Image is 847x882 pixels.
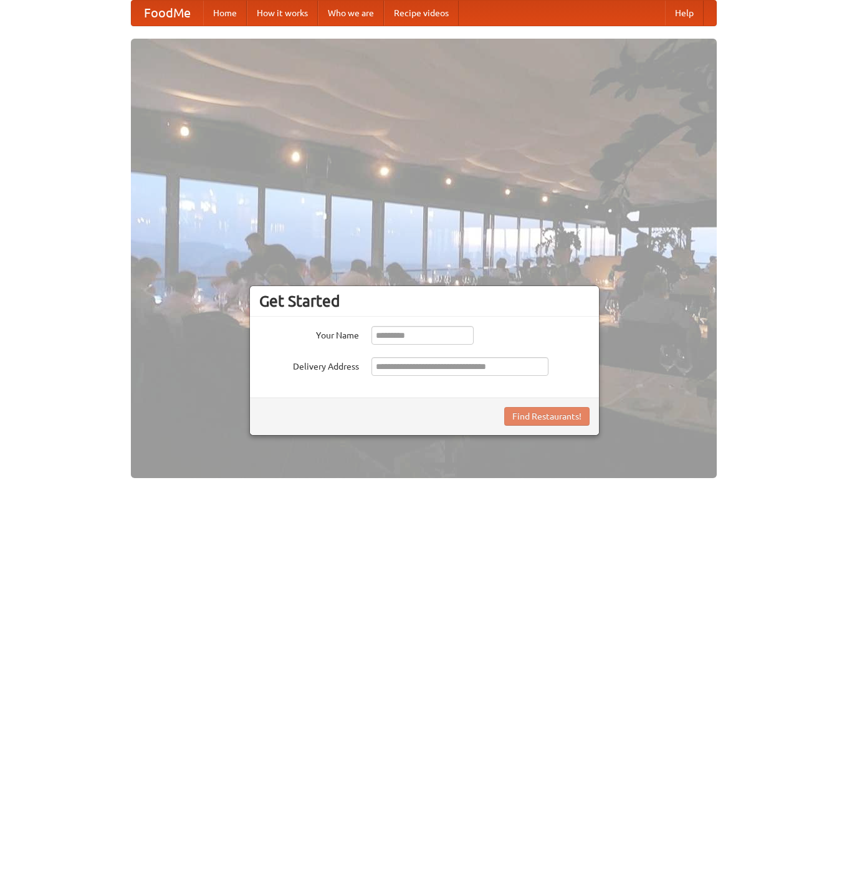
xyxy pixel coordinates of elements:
[259,292,590,310] h3: Get Started
[259,357,359,373] label: Delivery Address
[504,407,590,426] button: Find Restaurants!
[665,1,704,26] a: Help
[318,1,384,26] a: Who we are
[203,1,247,26] a: Home
[384,1,459,26] a: Recipe videos
[247,1,318,26] a: How it works
[132,1,203,26] a: FoodMe
[259,326,359,342] label: Your Name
